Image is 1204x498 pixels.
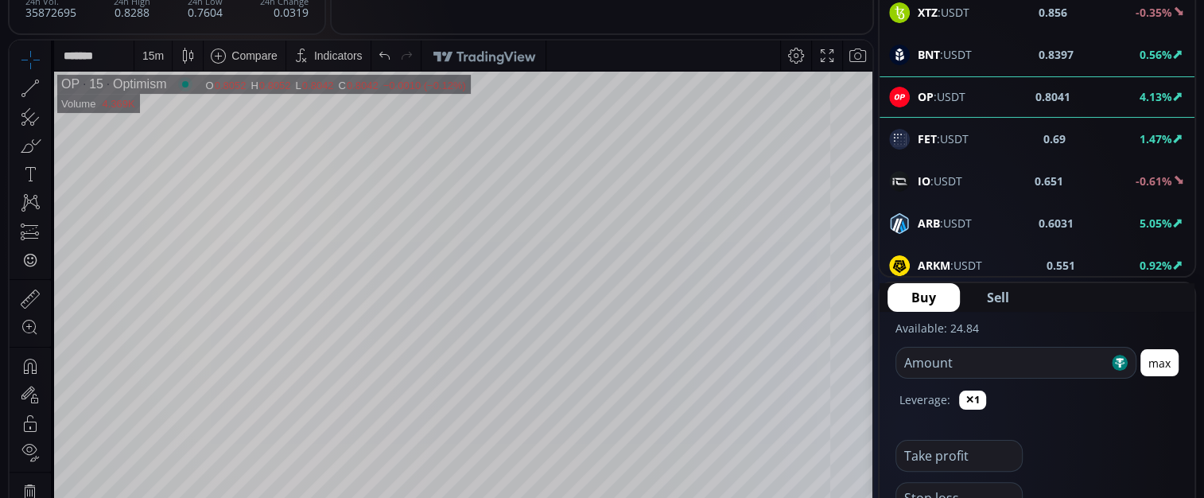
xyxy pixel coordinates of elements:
b: 0.8397 [1039,46,1074,63]
b: IO [918,173,930,189]
label: Available: 24.84 [895,321,979,336]
button: ✕1 [959,391,986,410]
div: L [286,39,293,51]
div: Volume [52,57,86,69]
b: ARB [918,216,940,231]
div: 0.8042 [293,39,324,51]
div: 15 m [133,9,154,21]
b: -0.35% [1136,5,1172,20]
div: 0.8042 [337,39,369,51]
div: 0.8052 [250,39,282,51]
b: 0.651 [1035,173,1063,189]
b: XTZ [918,5,938,20]
div: Indicators [305,9,353,21]
div: Market open [169,37,183,51]
span: Sell [987,288,1009,307]
div: 0.8052 [205,39,237,51]
button: Buy [887,283,960,312]
div: OP [52,37,70,51]
b: BNT [918,47,940,62]
div: C [329,39,337,51]
span: :USDT [918,173,962,189]
b: ARKM [918,258,950,273]
div: 4.369K [92,57,125,69]
b: 0.92% [1140,258,1172,273]
span: :USDT [918,130,969,147]
div:  [14,212,27,228]
button: Sell [963,283,1033,312]
b: 0.56% [1140,47,1172,62]
b: -0.61% [1136,173,1172,189]
b: 0.856 [1039,4,1067,21]
div: −0.0010 (−0.12%) [374,39,456,51]
b: 0.551 [1047,257,1075,274]
button: max [1140,349,1179,376]
div: H [241,39,249,51]
span: :USDT [918,46,972,63]
span: :USDT [918,4,969,21]
b: 0.6031 [1039,215,1074,231]
b: 1.47% [1140,131,1172,146]
label: Leverage: [899,391,950,408]
span: :USDT [918,215,972,231]
b: 5.05% [1140,216,1172,231]
b: FET [918,131,937,146]
b: 0.69 [1043,130,1066,147]
span: :USDT [918,257,982,274]
div: Compare [222,9,268,21]
span: Buy [911,288,936,307]
div: Optimism [94,37,157,51]
div: O [196,39,204,51]
div: 15 [70,37,94,51]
